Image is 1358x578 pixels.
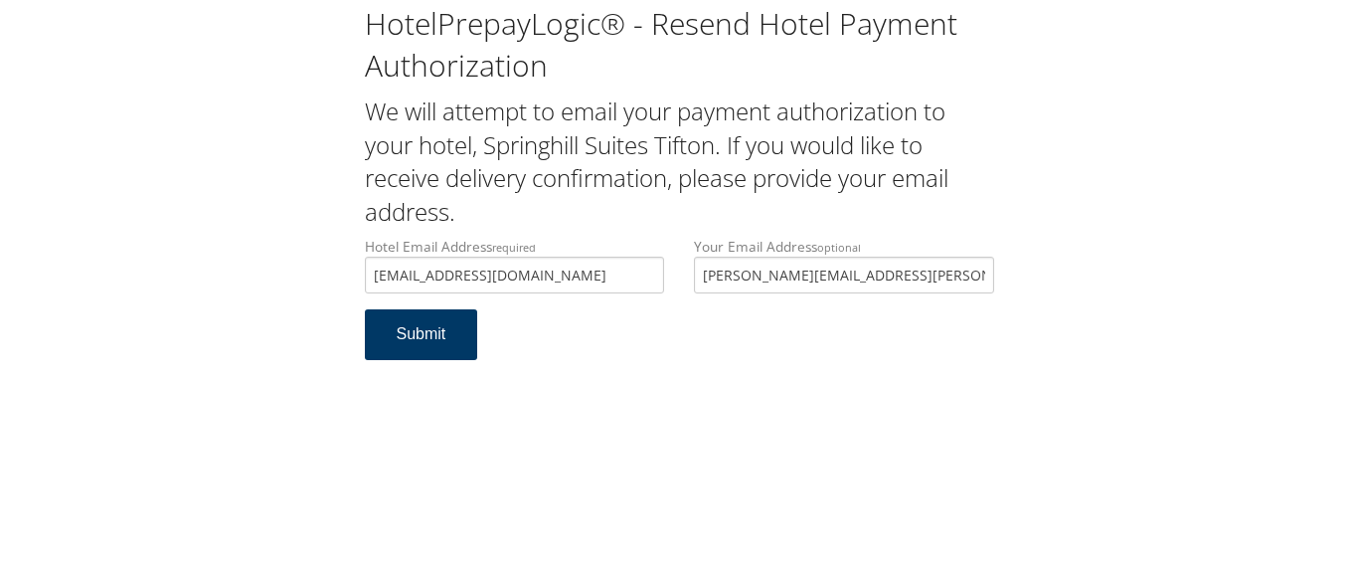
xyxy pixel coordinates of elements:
input: Hotel Email Addressrequired [365,257,665,293]
button: Submit [365,309,478,360]
label: Your Email Address [694,237,994,293]
h2: We will attempt to email your payment authorization to your hotel, Springhill Suites Tifton. If y... [365,95,994,228]
label: Hotel Email Address [365,237,665,293]
small: optional [817,240,861,255]
input: Your Email Addressoptional [694,257,994,293]
small: required [492,240,536,255]
h1: HotelPrepayLogic® - Resend Hotel Payment Authorization [365,3,994,87]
